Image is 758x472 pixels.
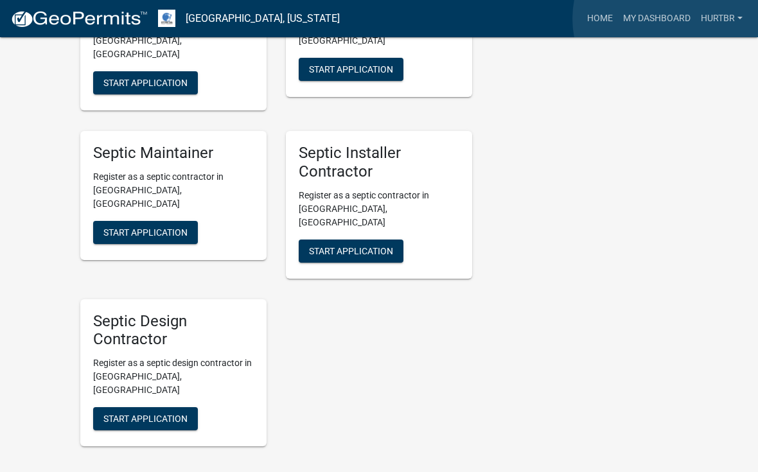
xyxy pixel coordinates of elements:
[186,8,340,30] a: [GEOGRAPHIC_DATA], [US_STATE]
[93,221,198,244] button: Start Application
[299,58,403,81] button: Start Application
[309,64,393,74] span: Start Application
[93,170,254,211] p: Register as a septic contractor in [GEOGRAPHIC_DATA], [GEOGRAPHIC_DATA]
[299,144,459,181] h5: Septic Installer Contractor
[582,6,618,31] a: Home
[158,10,175,27] img: Otter Tail County, Minnesota
[309,245,393,256] span: Start Application
[103,77,188,87] span: Start Application
[696,6,748,31] a: Hurtbr
[299,240,403,263] button: Start Application
[299,189,459,229] p: Register as a septic contractor in [GEOGRAPHIC_DATA], [GEOGRAPHIC_DATA]
[93,144,254,162] h5: Septic Maintainer
[93,71,198,94] button: Start Application
[93,356,254,397] p: Register as a septic design contractor in [GEOGRAPHIC_DATA], [GEOGRAPHIC_DATA]
[103,414,188,424] span: Start Application
[93,312,254,349] h5: Septic Design Contractor
[93,407,198,430] button: Start Application
[618,6,696,31] a: My Dashboard
[103,227,188,237] span: Start Application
